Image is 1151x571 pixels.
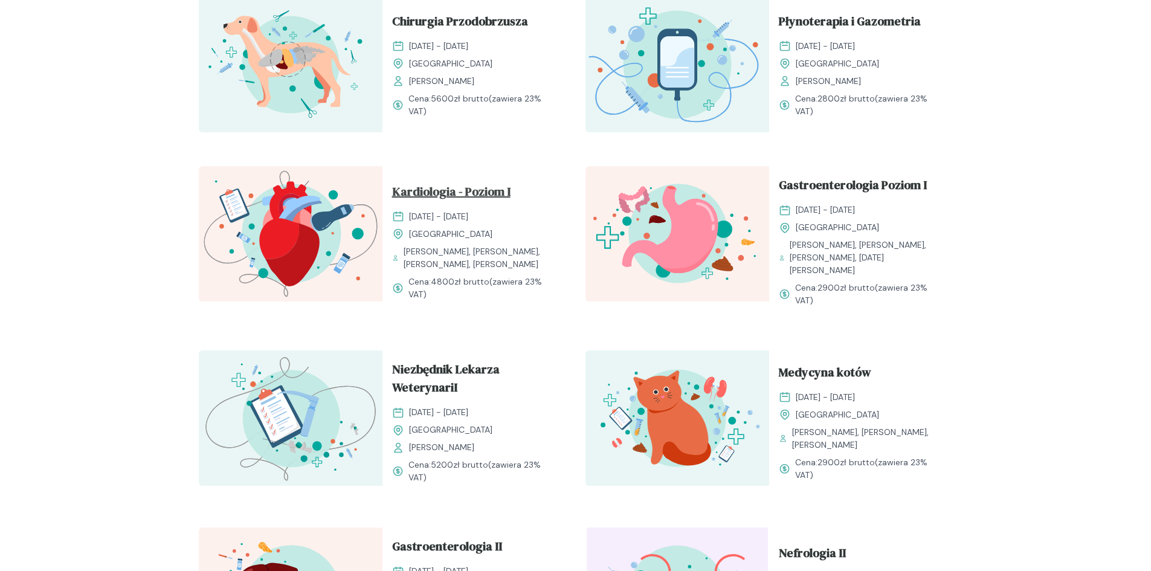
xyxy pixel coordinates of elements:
span: [GEOGRAPHIC_DATA] [796,221,879,234]
a: Gastroenterologia II [392,537,556,560]
span: 5600 zł brutto [431,93,489,104]
span: Cena: (zawiera 23% VAT) [795,92,943,118]
span: 2800 zł brutto [817,93,875,104]
span: Płynoterapia i Gazometria [779,12,921,35]
span: Cena: (zawiera 23% VAT) [795,456,943,482]
span: [DATE] - [DATE] [796,204,855,216]
span: [PERSON_NAME] [796,75,861,88]
a: Płynoterapia i Gazometria [779,12,943,35]
a: Medycyna kotów [779,363,943,386]
span: Chirurgia Przodobrzusza [392,12,528,35]
span: [GEOGRAPHIC_DATA] [796,408,879,421]
span: [DATE] - [DATE] [409,406,468,419]
span: [PERSON_NAME], [PERSON_NAME], [PERSON_NAME], [DATE][PERSON_NAME] [790,239,943,277]
span: 2900 zł brutto [817,457,875,468]
span: [GEOGRAPHIC_DATA] [796,57,879,70]
span: Medycyna kotów [779,363,871,386]
a: Kardiologia - Poziom I [392,182,556,205]
a: Niezbędnik Lekarza WeterynariI [392,360,556,401]
span: [GEOGRAPHIC_DATA] [409,57,492,70]
span: Cena: (zawiera 23% VAT) [408,276,556,301]
span: [DATE] - [DATE] [796,391,855,404]
span: [DATE] - [DATE] [409,210,468,223]
a: Chirurgia Przodobrzusza [392,12,556,35]
span: [GEOGRAPHIC_DATA] [409,424,492,436]
span: [PERSON_NAME] [409,75,474,88]
span: [PERSON_NAME], [PERSON_NAME], [PERSON_NAME], [PERSON_NAME] [404,245,556,271]
span: Cena: (zawiera 23% VAT) [408,459,556,484]
span: 2900 zł brutto [817,282,875,293]
span: Nefrologia II [779,544,846,567]
span: [PERSON_NAME], [PERSON_NAME], [PERSON_NAME] [792,426,943,451]
img: aHfQZEMqNJQqH-e8_MedKot_T.svg [585,350,769,486]
a: Gastroenterologia Poziom I [779,176,943,199]
img: ZpbGfh5LeNNTxNm4_KardioI_T.svg [199,166,382,302]
span: [DATE] - [DATE] [796,40,855,53]
span: Gastroenterologia II [392,537,502,560]
span: 5200 zł brutto [431,459,488,470]
span: Gastroenterologia Poziom I [779,176,927,199]
span: Cena: (zawiera 23% VAT) [795,282,943,307]
span: [DATE] - [DATE] [409,40,468,53]
a: Nefrologia II [779,544,943,567]
img: Zpbdlx5LeNNTxNvT_GastroI_T.svg [585,166,769,302]
span: Kardiologia - Poziom I [392,182,511,205]
span: Cena: (zawiera 23% VAT) [408,92,556,118]
span: [PERSON_NAME] [409,441,474,454]
span: [GEOGRAPHIC_DATA] [409,228,492,240]
img: aHe4VUMqNJQqH-M0_ProcMH_T.svg [199,350,382,486]
span: 4800 zł brutto [431,276,489,287]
